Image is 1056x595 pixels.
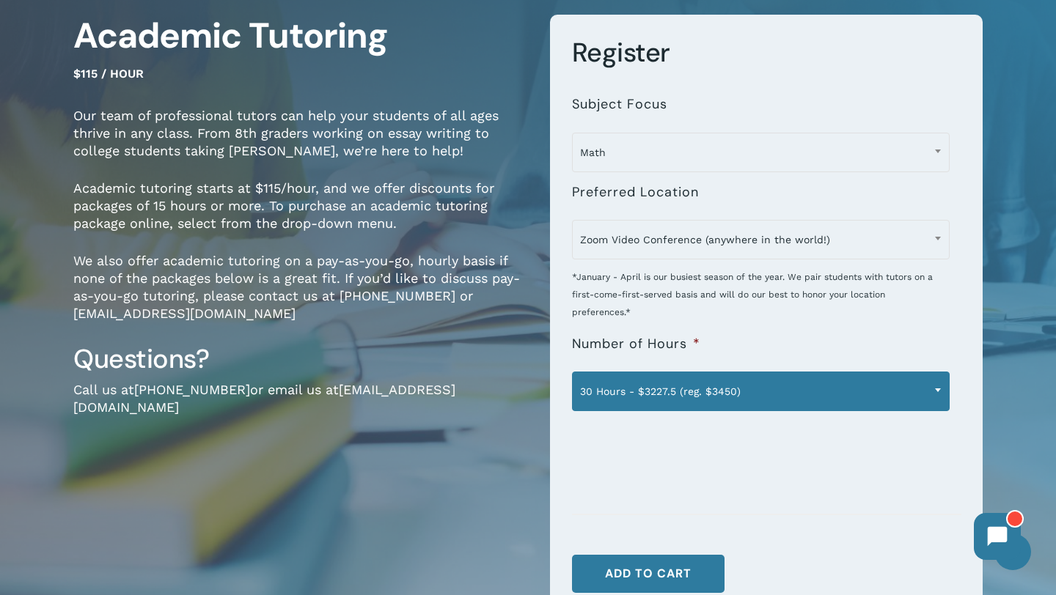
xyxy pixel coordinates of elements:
p: Our team of professional tutors can help your students of all ages thrive in any class. From 8th ... [73,107,528,180]
button: Add to cart [572,555,725,593]
span: $115 / hour [73,67,144,81]
iframe: reCAPTCHA [572,414,795,471]
p: Academic tutoring starts at $115/hour, and we offer discounts for packages of 15 hours or more. T... [73,180,528,252]
span: Math [572,133,950,172]
div: *January - April is our busiest season of the year. We pair students with tutors on a first-come-... [572,256,950,321]
h1: Academic Tutoring [73,15,528,57]
h3: Questions? [73,342,528,376]
p: We also offer academic tutoring on a pay-as-you-go, hourly basis if none of the packages below is... [73,252,528,342]
label: Number of Hours [572,336,700,352]
span: 30 Hours - $3227.5 (reg. $3450) [573,376,949,407]
label: Subject Focus [572,96,667,113]
label: Preferred Location [572,184,699,201]
iframe: Chatbot [959,498,1035,574]
h3: Register [572,36,961,70]
span: 30 Hours - $3227.5 (reg. $3450) [572,372,950,411]
span: Math [573,137,949,168]
span: Zoom Video Conference (anywhere in the world!) [572,220,950,259]
p: Call us at or email us at [73,381,528,436]
span: Zoom Video Conference (anywhere in the world!) [573,224,949,255]
a: [PHONE_NUMBER] [134,382,250,397]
